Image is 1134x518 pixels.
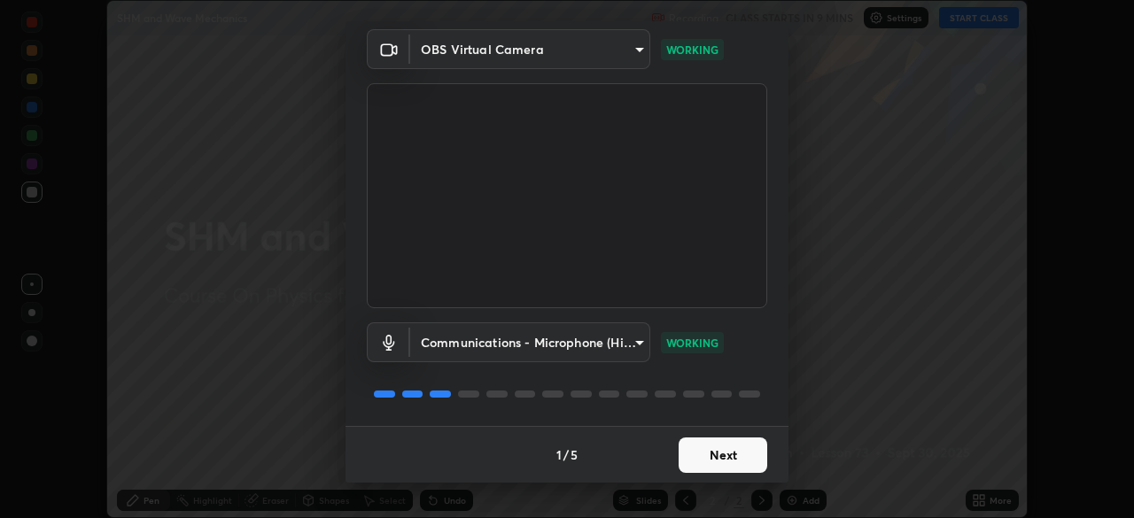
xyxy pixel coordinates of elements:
p: WORKING [666,42,718,58]
div: OBS Virtual Camera [410,322,650,362]
button: Next [679,437,767,473]
h4: / [563,445,569,464]
h4: 1 [556,445,562,464]
div: OBS Virtual Camera [410,29,650,69]
p: WORKING [666,335,718,351]
h4: 5 [571,445,578,464]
